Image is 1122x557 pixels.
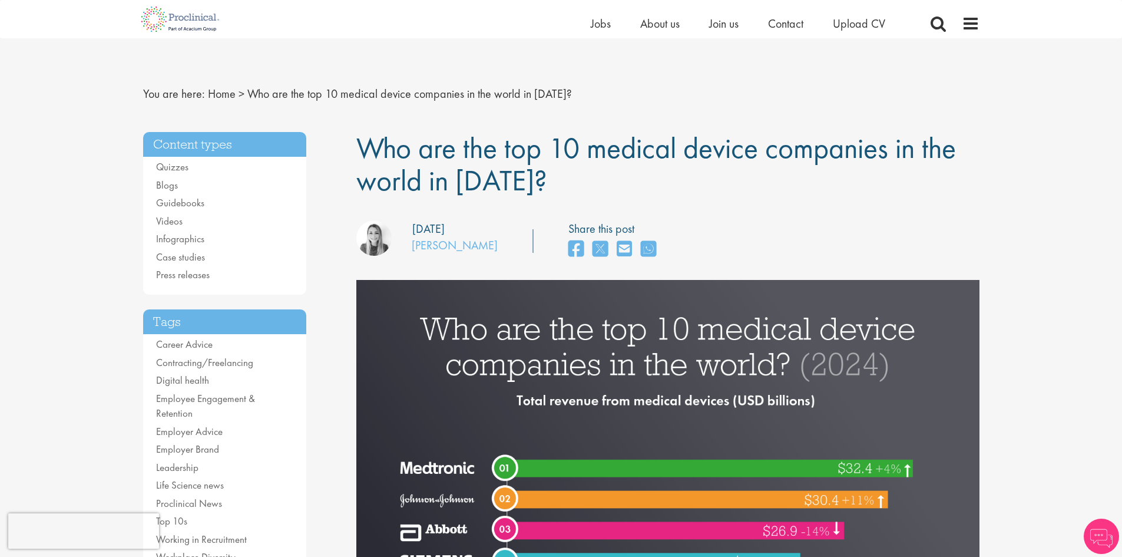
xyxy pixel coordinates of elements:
a: share on twitter [593,237,608,262]
a: Contracting/Freelancing [156,356,253,369]
a: Digital health [156,374,209,387]
a: Employer Advice [156,425,223,438]
a: share on facebook [568,237,584,262]
a: share on email [617,237,632,262]
a: Employee Engagement & Retention [156,392,255,420]
a: Quizzes [156,160,188,173]
a: Life Science news [156,479,224,492]
a: share on whats app [641,237,656,262]
span: Who are the top 10 medical device companies in the world in [DATE]? [247,86,572,101]
a: Contact [768,16,803,31]
a: Guidebooks [156,196,204,209]
span: > [239,86,244,101]
a: Proclinical News [156,497,222,510]
a: Jobs [591,16,611,31]
div: [DATE] [412,220,445,238]
a: Upload CV [833,16,885,31]
a: Top 10s [156,515,187,528]
a: Join us [709,16,739,31]
a: Blogs [156,179,178,192]
a: Career Advice [156,338,213,351]
a: Employer Brand [156,443,219,456]
a: Videos [156,215,183,228]
span: You are here: [143,86,205,101]
h3: Tags [143,309,307,335]
img: Hannah Burke [356,220,392,256]
a: About us [640,16,680,31]
a: breadcrumb link [208,86,236,101]
a: Press releases [156,268,210,281]
iframe: reCAPTCHA [8,513,159,549]
a: Case studies [156,251,205,263]
span: Who are the top 10 medical device companies in the world in [DATE]? [356,129,956,199]
a: Working in Recruitment [156,533,247,546]
a: Leadership [156,461,198,474]
img: Chatbot [1084,519,1119,554]
label: Share this post [568,220,662,238]
a: [PERSON_NAME] [412,238,498,253]
a: Infographics [156,232,204,245]
h3: Content types [143,132,307,157]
